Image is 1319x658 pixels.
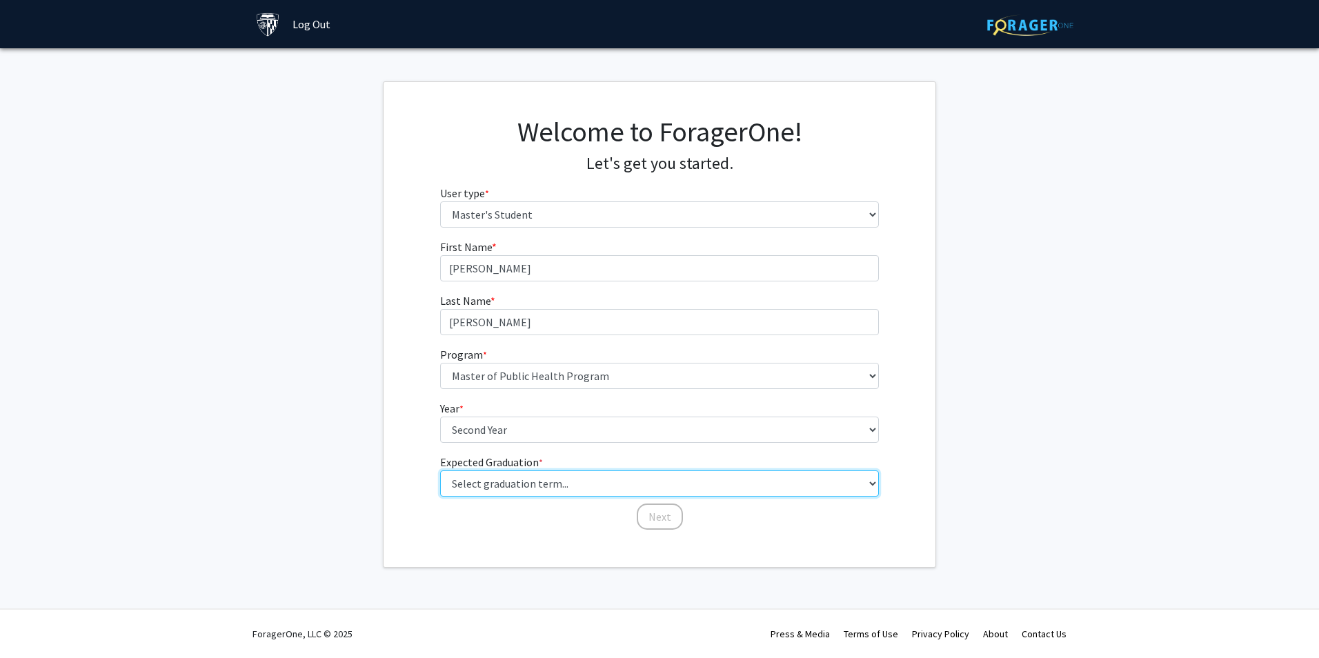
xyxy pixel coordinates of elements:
a: About [983,628,1008,640]
img: Johns Hopkins University Logo [256,12,280,37]
h4: Let's get you started. [440,154,880,174]
div: ForagerOne, LLC © 2025 [252,610,353,658]
span: Last Name [440,294,490,308]
iframe: Chat [10,596,59,648]
label: Year [440,400,464,417]
label: Expected Graduation [440,454,543,470]
label: User type [440,185,489,201]
img: ForagerOne Logo [987,14,1073,36]
a: Contact Us [1022,628,1067,640]
button: Next [637,504,683,530]
a: Press & Media [771,628,830,640]
a: Privacy Policy [912,628,969,640]
span: First Name [440,240,492,254]
a: Terms of Use [844,628,898,640]
label: Program [440,346,487,363]
h1: Welcome to ForagerOne! [440,115,880,148]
